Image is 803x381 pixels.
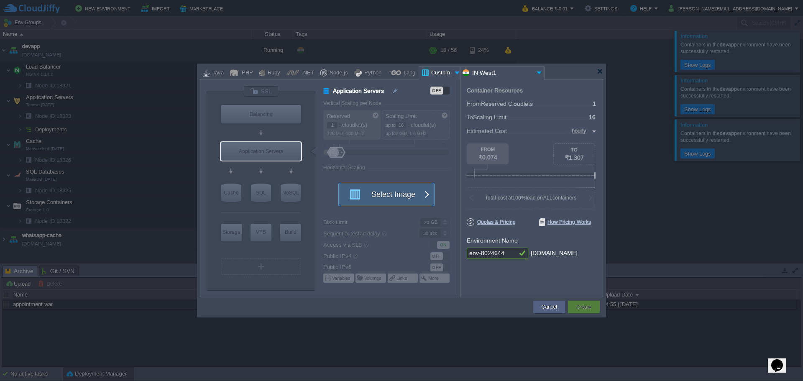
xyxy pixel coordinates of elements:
div: .NET [299,67,314,79]
button: Create [576,303,591,311]
div: Container Resources [467,87,523,94]
div: NoSQL [281,184,301,202]
span: Quotas & Pricing [467,218,516,226]
div: Python [362,67,381,79]
div: .[DOMAIN_NAME] [529,248,578,259]
div: SQL [251,184,271,202]
div: OFF [430,87,443,95]
div: Elastic VPS [251,224,271,241]
div: SQL Databases [251,184,271,202]
div: Storage Containers [221,224,242,241]
div: Cache [221,184,241,202]
div: Build Node [280,224,301,241]
span: How Pricing Works [539,218,591,226]
div: Ruby [265,67,280,79]
div: Create New Layer [221,258,301,275]
div: Custom [429,67,453,79]
div: Load Balancer [221,105,301,123]
div: Node.js [327,67,348,79]
div: NoSQL Databases [281,184,301,202]
div: Lang [401,67,415,79]
iframe: chat widget [768,348,795,373]
button: Cancel [542,303,557,311]
div: VPS [251,224,271,240]
div: PHP [239,67,253,79]
div: Build [280,224,301,240]
div: Java [210,67,224,79]
label: Environment Name [467,237,518,244]
div: Storage [221,224,242,240]
div: Balancing [221,105,301,123]
div: Application Servers [221,142,301,161]
button: Select Image [344,183,419,206]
